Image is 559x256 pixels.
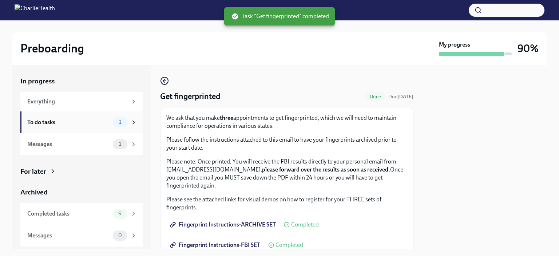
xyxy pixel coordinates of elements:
span: 1 [115,119,126,125]
div: For later [20,167,46,176]
span: 1 [115,141,126,147]
div: Completed tasks [27,210,110,218]
span: Completed [275,242,303,248]
a: Fingerprint Instructions-ARCHIVE SET [166,217,281,232]
strong: please forward over the results as soon as received. [262,166,390,173]
p: Please see the attached links for visual demos on how to register for your THREE sets of fingerpr... [166,196,407,212]
strong: My progress [439,41,470,49]
p: Please follow the instructions attached to this email to have your fingerprints archived prior to... [166,136,407,152]
span: Due [388,94,413,100]
a: Messages1 [20,133,143,155]
a: Fingerprint Instructions-FBI SET [166,238,265,252]
a: Messages0 [20,225,143,247]
span: Fingerprint Instructions-ARCHIVE SET [171,221,276,228]
a: To do tasks1 [20,111,143,133]
h3: 90% [518,42,539,55]
img: CharlieHealth [15,4,55,16]
a: Completed tasks9 [20,203,143,225]
a: Everything [20,92,143,111]
span: 0 [114,233,126,238]
a: In progress [20,76,143,86]
h2: Preboarding [20,41,84,56]
p: We ask that you make appointments to get fingerprinted, which we will need to maintain compliance... [166,114,407,130]
span: Task "Get fingerprinted" completed [231,12,329,20]
span: Completed [291,222,319,228]
p: Please note: Once printed, You will receive the FBI results directly to your personal email from ... [166,158,407,190]
div: To do tasks [27,118,110,126]
span: September 4th, 2025 08:00 [388,93,413,100]
h4: Get fingerprinted [160,91,220,102]
div: Messages [27,140,110,148]
strong: [DATE] [397,94,413,100]
span: Done [365,94,385,99]
span: Fingerprint Instructions-FBI SET [171,241,260,249]
div: Messages [27,232,110,240]
span: 9 [114,211,126,216]
a: For later [20,167,143,176]
div: Everything [27,98,127,106]
strong: three [220,114,233,121]
a: Archived [20,188,143,197]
